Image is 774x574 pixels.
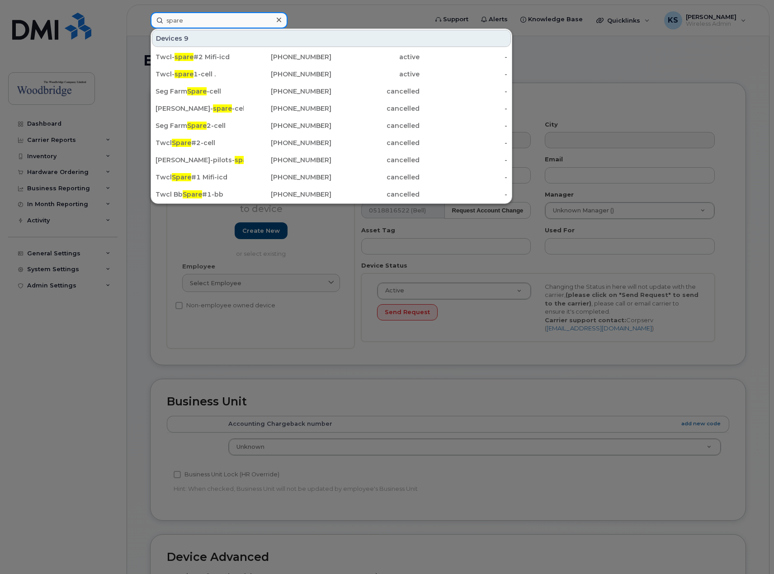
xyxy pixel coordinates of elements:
[420,121,508,130] div: -
[175,70,193,78] span: spare
[235,156,254,164] span: spare
[156,87,244,96] div: Seg Farm -cell
[244,70,332,79] div: [PHONE_NUMBER]
[156,155,244,165] div: [PERSON_NAME]-pilots-
[183,190,202,198] span: Spare
[244,52,332,61] div: [PHONE_NUMBER]
[152,169,511,185] a: TwclSpare#1 Mifi-icd[PHONE_NUMBER]cancelled-
[175,53,193,61] span: spare
[187,87,207,95] span: Spare
[184,34,189,43] span: 9
[331,155,420,165] div: cancelled
[172,173,191,181] span: Spare
[156,52,244,61] div: Twcl- #2 Mifi-icd
[244,121,332,130] div: [PHONE_NUMBER]
[420,190,508,199] div: -
[244,104,332,113] div: [PHONE_NUMBER]
[152,152,511,168] a: [PERSON_NAME]-pilots-spare[PHONE_NUMBER]cancelled-
[213,104,232,113] span: spare
[152,100,511,117] a: [PERSON_NAME]-spare-cell .[PHONE_NUMBER]cancelled-
[244,155,332,165] div: [PHONE_NUMBER]
[156,104,244,113] div: [PERSON_NAME]- -cell .
[244,138,332,147] div: [PHONE_NUMBER]
[331,173,420,182] div: cancelled
[152,135,511,151] a: TwclSpare#2-cell[PHONE_NUMBER]cancelled-
[152,118,511,134] a: Seg FarmSpare2-cell[PHONE_NUMBER]cancelled-
[172,139,191,147] span: Spare
[187,122,207,130] span: Spare
[420,173,508,182] div: -
[152,30,511,47] div: Devices
[152,186,511,202] a: Twcl BbSpare#1-bb[PHONE_NUMBER]cancelled-
[331,138,420,147] div: cancelled
[156,173,244,182] div: Twcl #1 Mifi-icd
[331,52,420,61] div: active
[152,83,511,99] a: Seg FarmSpare-cell[PHONE_NUMBER]cancelled-
[420,138,508,147] div: -
[244,190,332,199] div: [PHONE_NUMBER]
[331,87,420,96] div: cancelled
[331,121,420,130] div: cancelled
[331,104,420,113] div: cancelled
[420,155,508,165] div: -
[244,173,332,182] div: [PHONE_NUMBER]
[152,66,511,82] a: Twcl-spare1-cell .[PHONE_NUMBER]active-
[156,190,244,199] div: Twcl Bb #1-bb
[331,70,420,79] div: active
[420,104,508,113] div: -
[156,70,244,79] div: Twcl- 1-cell .
[420,52,508,61] div: -
[420,70,508,79] div: -
[152,49,511,65] a: Twcl-spare#2 Mifi-icd[PHONE_NUMBER]active-
[244,87,332,96] div: [PHONE_NUMBER]
[420,87,508,96] div: -
[156,121,244,130] div: Seg Farm 2-cell
[331,190,420,199] div: cancelled
[156,138,244,147] div: Twcl #2-cell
